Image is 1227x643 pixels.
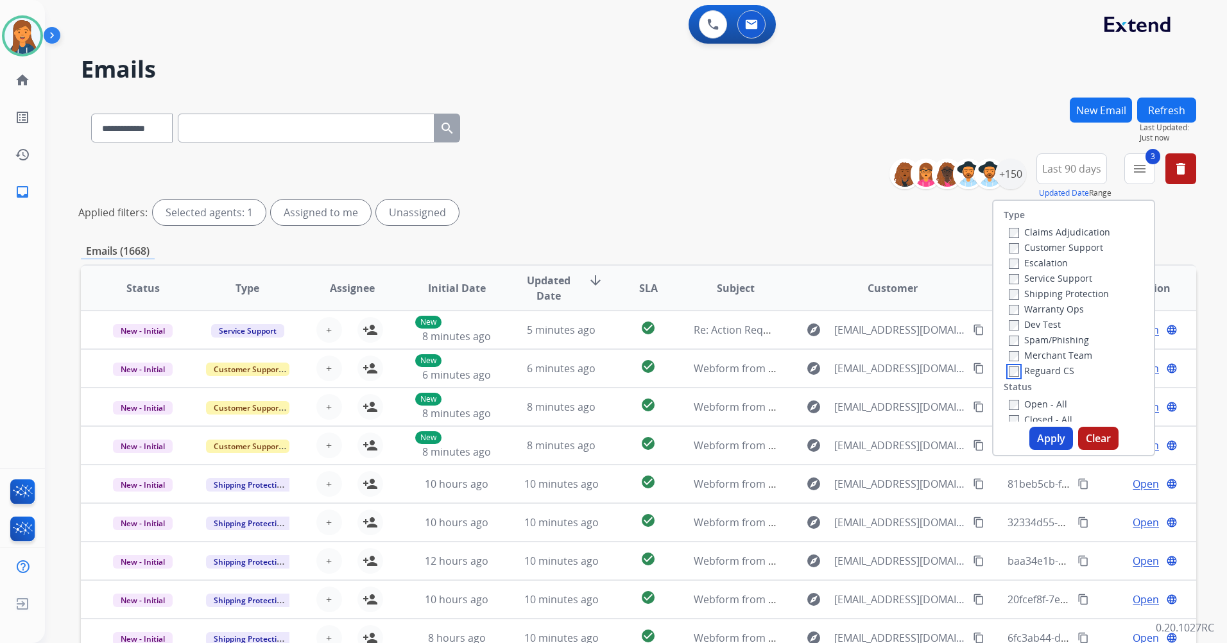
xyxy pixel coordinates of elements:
[1039,188,1089,198] button: Updated Date
[1042,166,1101,171] span: Last 90 days
[1166,324,1178,336] mat-icon: language
[1009,413,1072,425] label: Closed - All
[113,555,173,569] span: New - Initial
[639,280,658,296] span: SLA
[1008,515,1203,529] span: 32334d55-7bb3-4046-90f1-1b6f06744c4b
[973,517,984,528] mat-icon: content_copy
[1009,318,1061,330] label: Dev Test
[588,273,603,288] mat-icon: arrow_downward
[15,110,30,125] mat-icon: list_alt
[15,184,30,200] mat-icon: inbox
[326,438,332,453] span: +
[1132,161,1147,176] mat-icon: menu
[363,553,378,569] mat-icon: person_add
[834,553,966,569] span: [EMAIL_ADDRESS][DOMAIN_NAME]
[1009,243,1019,253] input: Customer Support
[1008,554,1206,568] span: baa34e1b-3711-408b-94a3-83bb6122b86f
[206,517,294,530] span: Shipping Protection
[640,397,656,413] mat-icon: check_circle
[524,592,599,606] span: 10 minutes ago
[363,438,378,453] mat-icon: person_add
[1009,366,1019,377] input: Reguard CS
[113,517,173,530] span: New - Initial
[440,121,455,136] mat-icon: search
[806,438,821,453] mat-icon: explore
[363,476,378,492] mat-icon: person_add
[834,438,966,453] span: [EMAIL_ADDRESS][DOMAIN_NAME]
[520,273,578,304] span: Updated Date
[363,399,378,415] mat-icon: person_add
[1029,427,1073,450] button: Apply
[113,478,173,492] span: New - Initial
[694,438,984,452] span: Webform from [EMAIL_ADDRESS][DOMAIN_NAME] on [DATE]
[316,548,342,574] button: +
[1077,555,1089,567] mat-icon: content_copy
[834,476,966,492] span: [EMAIL_ADDRESS][DOMAIN_NAME]
[1009,320,1019,330] input: Dev Test
[806,399,821,415] mat-icon: explore
[834,322,966,338] span: [EMAIL_ADDRESS][DOMAIN_NAME]
[1166,555,1178,567] mat-icon: language
[1009,259,1019,269] input: Escalation
[973,478,984,490] mat-icon: content_copy
[1009,289,1019,300] input: Shipping Protection
[363,322,378,338] mat-icon: person_add
[834,399,966,415] span: [EMAIL_ADDRESS][DOMAIN_NAME]
[206,401,289,415] span: Customer Support
[1133,592,1159,607] span: Open
[428,280,486,296] span: Initial Date
[425,477,488,491] span: 10 hours ago
[1009,305,1019,315] input: Warranty Ops
[1009,415,1019,425] input: Closed - All
[973,363,984,374] mat-icon: content_copy
[1009,257,1068,269] label: Escalation
[527,438,596,452] span: 8 minutes ago
[694,592,984,606] span: Webform from [EMAIL_ADDRESS][DOMAIN_NAME] on [DATE]
[806,476,821,492] mat-icon: explore
[973,440,984,451] mat-icon: content_copy
[1009,336,1019,346] input: Spam/Phishing
[868,280,918,296] span: Customer
[1009,287,1109,300] label: Shipping Protection
[363,515,378,530] mat-icon: person_add
[415,354,442,367] p: New
[694,554,984,568] span: Webform from [EMAIL_ADDRESS][DOMAIN_NAME] on [DATE]
[806,515,821,530] mat-icon: explore
[1133,515,1159,530] span: Open
[415,393,442,406] p: New
[694,323,1193,337] span: Re: Action Required: You've been assigned a new service order: ede5c8d2-876b-4ff4-8431-dc4805f42737
[1009,272,1092,284] label: Service Support
[527,361,596,375] span: 6 minutes ago
[524,515,599,529] span: 10 minutes ago
[211,324,284,338] span: Service Support
[1124,153,1155,184] button: 3
[640,590,656,605] mat-icon: check_circle
[1009,400,1019,410] input: Open - All
[113,363,173,376] span: New - Initial
[1077,517,1089,528] mat-icon: content_copy
[1173,161,1188,176] mat-icon: delete
[834,592,966,607] span: [EMAIL_ADDRESS][DOMAIN_NAME]
[806,592,821,607] mat-icon: explore
[1009,364,1074,377] label: Reguard CS
[1078,427,1119,450] button: Clear
[806,361,821,376] mat-icon: explore
[1009,241,1103,253] label: Customer Support
[973,401,984,413] mat-icon: content_copy
[206,555,294,569] span: Shipping Protection
[4,18,40,54] img: avatar
[640,551,656,567] mat-icon: check_circle
[15,147,30,162] mat-icon: history
[1009,349,1092,361] label: Merchant Team
[1008,592,1196,606] span: 20fcef8f-7e4e-4cb8-9a93-70d8cc47ce18
[422,329,491,343] span: 8 minutes ago
[694,477,984,491] span: Webform from [EMAIL_ADDRESS][DOMAIN_NAME] on [DATE]
[806,322,821,338] mat-icon: explore
[316,510,342,535] button: +
[425,554,488,568] span: 12 hours ago
[415,431,442,444] p: New
[330,280,375,296] span: Assignee
[425,592,488,606] span: 10 hours ago
[363,592,378,607] mat-icon: person_add
[640,320,656,336] mat-icon: check_circle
